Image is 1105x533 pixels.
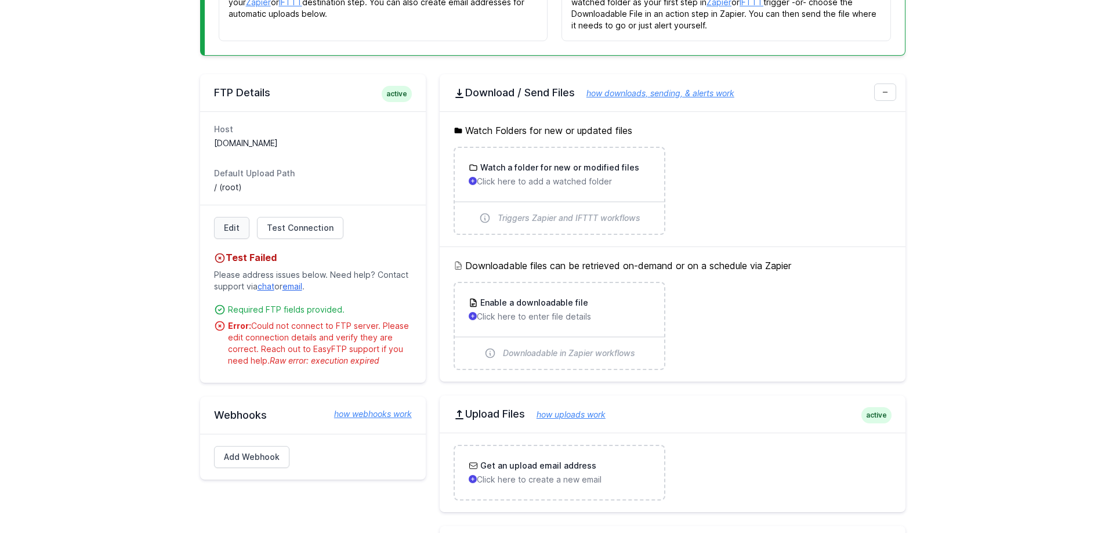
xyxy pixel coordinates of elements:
[1047,475,1091,519] iframe: Drift Widget Chat Controller
[214,264,412,297] p: Please address issues below. Need help? Contact support via or .
[454,407,892,421] h2: Upload Files
[861,407,892,423] span: active
[455,446,664,499] a: Get an upload email address Click here to create a new email
[454,86,892,100] h2: Download / Send Files
[258,281,274,291] a: chat
[214,168,412,179] dt: Default Upload Path
[575,88,734,98] a: how downloads, sending, & alerts work
[214,446,289,468] a: Add Webhook
[267,222,334,234] span: Test Connection
[478,297,588,309] h3: Enable a downloadable file
[469,311,650,322] p: Click here to enter file details
[323,408,412,420] a: how webhooks work
[469,176,650,187] p: Click here to add a watched folder
[257,217,343,239] a: Test Connection
[214,408,412,422] h2: Webhooks
[382,86,412,102] span: active
[498,212,640,224] span: Triggers Zapier and IFTTT workflows
[525,409,606,419] a: how uploads work
[214,251,412,264] h4: Test Failed
[282,281,302,291] a: email
[455,283,664,369] a: Enable a downloadable file Click here to enter file details Downloadable in Zapier workflows
[478,162,639,173] h3: Watch a folder for new or modified files
[455,148,664,234] a: Watch a folder for new or modified files Click here to add a watched folder Triggers Zapier and I...
[228,320,412,367] div: Could not connect to FTP server. Please edit connection details and verify they are correct. Reac...
[478,460,596,472] h3: Get an upload email address
[214,182,412,193] dd: / (root)
[214,137,412,149] dd: [DOMAIN_NAME]
[228,304,412,316] div: Required FTP fields provided.
[454,124,892,137] h5: Watch Folders for new or updated files
[214,124,412,135] dt: Host
[214,86,412,100] h2: FTP Details
[228,321,251,331] strong: Error:
[454,259,892,273] h5: Downloadable files can be retrieved on-demand or on a schedule via Zapier
[503,347,635,359] span: Downloadable in Zapier workflows
[270,356,379,365] span: Raw error: execution expired
[214,217,249,239] a: Edit
[469,474,650,485] p: Click here to create a new email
